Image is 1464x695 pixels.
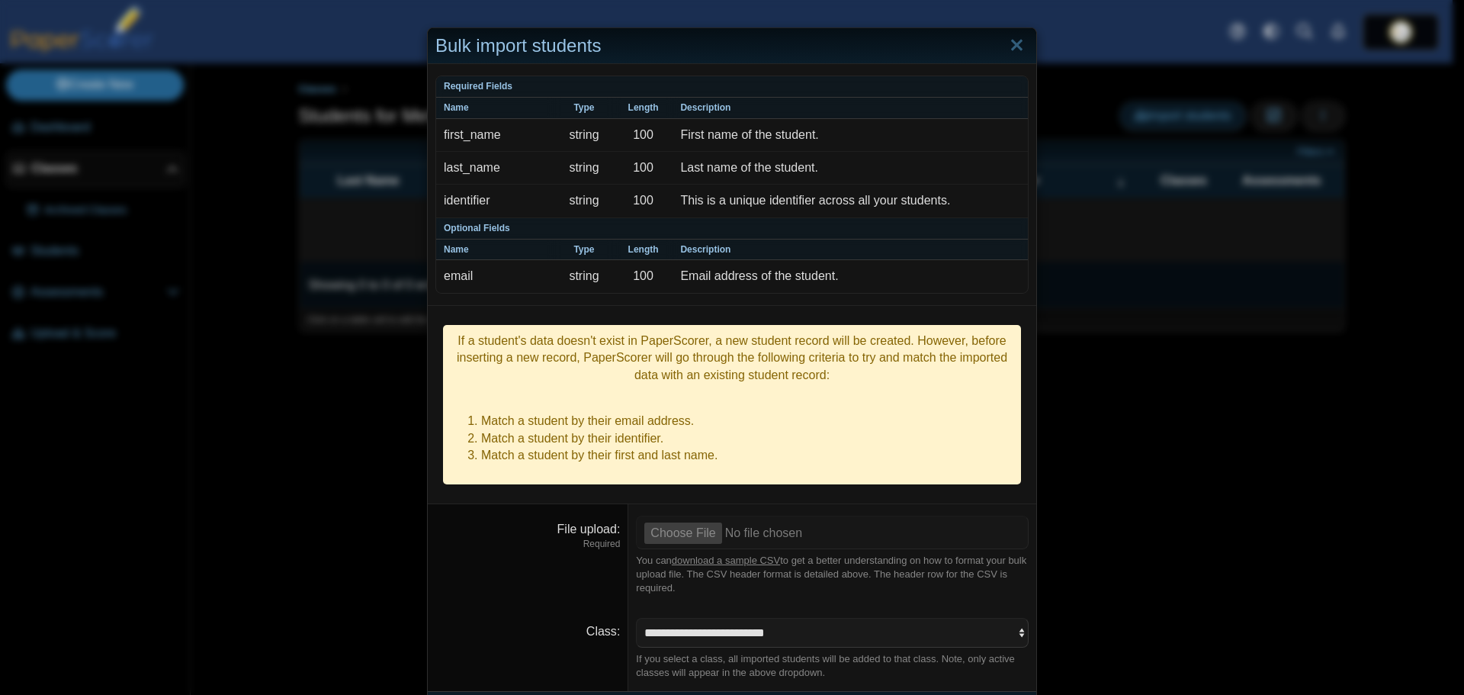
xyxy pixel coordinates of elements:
label: Class [586,625,620,638]
td: string [554,119,614,152]
th: Description [673,98,1028,119]
th: Name [436,240,554,261]
td: email [436,260,554,292]
th: Optional Fields [436,218,1028,240]
th: Type [554,98,614,119]
li: Match a student by their identifier. [481,430,1013,447]
td: string [554,260,614,292]
td: First name of the student. [673,119,1028,152]
li: Match a student by their email address. [481,413,1013,430]
td: last_name [436,152,554,185]
td: string [554,152,614,185]
td: Email address of the student. [673,260,1028,292]
li: Match a student by their first and last name. [481,447,1013,464]
a: Close [1005,33,1029,59]
td: first_name [436,119,554,152]
div: If you select a class, all imported students will be added to that class. Note, only active class... [636,652,1029,680]
div: If a student's data doesn't exist in PaperScorer, a new student record will be created. However, ... [451,333,1013,384]
td: Last name of the student. [673,152,1028,185]
td: 100 [614,260,673,292]
td: 100 [614,119,673,152]
td: This is a unique identifier across all your students. [673,185,1028,217]
a: download a sample CSV [672,555,780,566]
label: File upload [557,523,621,536]
th: Required Fields [436,76,1028,98]
div: You can to get a better understanding on how to format your bulk upload file. The CSV header form... [636,554,1029,596]
td: 100 [614,152,673,185]
th: Description [673,240,1028,261]
td: 100 [614,185,673,217]
th: Name [436,98,554,119]
th: Type [554,240,614,261]
td: string [554,185,614,217]
th: Length [614,240,673,261]
th: Length [614,98,673,119]
dfn: Required [435,538,620,551]
td: identifier [436,185,554,217]
div: Bulk import students [428,28,1036,64]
